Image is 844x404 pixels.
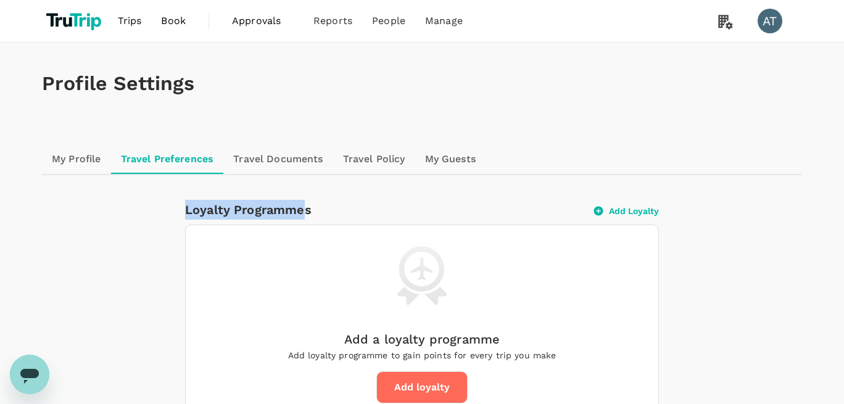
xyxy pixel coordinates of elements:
img: TruTrip logo [42,7,108,35]
h1: Profile Settings [42,72,802,95]
a: My Profile [42,144,111,174]
img: loyalty [391,245,453,307]
button: Add Loyalty [594,205,659,216]
span: Trips [118,14,142,28]
iframe: Button to launch messaging window [10,355,49,394]
div: AT [758,9,782,33]
span: Approvals [232,14,294,28]
div: Loyalty Programmes [185,200,584,220]
span: Manage [425,14,463,28]
a: Travel Documents [223,144,333,174]
a: Travel Policy [333,144,415,174]
span: Reports [313,14,352,28]
span: People [372,14,405,28]
span: Book [161,14,186,28]
div: Add a loyalty programme [344,329,500,349]
a: My Guests [415,144,486,174]
a: Travel Preferences [111,144,224,174]
button: Add loyalty [376,371,468,403]
p: Add loyalty programme to gain points for every trip you make [288,349,556,361]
